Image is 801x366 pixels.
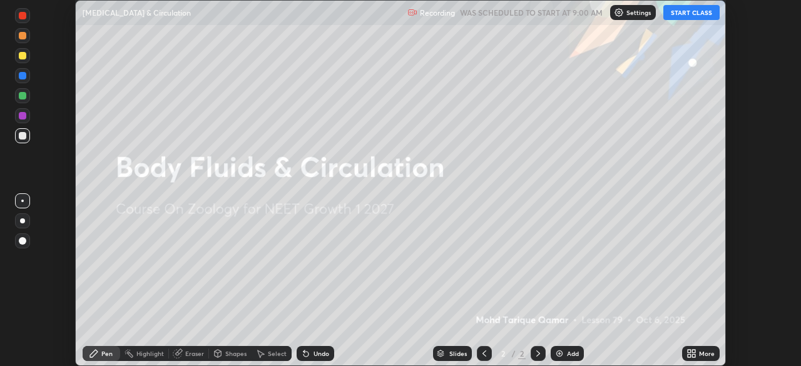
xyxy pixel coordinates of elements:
div: 2 [497,350,509,357]
p: [MEDICAL_DATA] & Circulation [83,8,191,18]
h5: WAS SCHEDULED TO START AT 9:00 AM [460,7,603,18]
img: recording.375f2c34.svg [407,8,417,18]
p: Settings [626,9,651,16]
div: Pen [101,350,113,357]
div: Undo [314,350,329,357]
div: Eraser [185,350,204,357]
div: More [699,350,715,357]
img: add-slide-button [554,348,564,358]
div: Slides [449,350,467,357]
div: 2 [518,348,526,359]
div: Add [567,350,579,357]
div: / [512,350,516,357]
div: Highlight [136,350,164,357]
p: Recording [420,8,455,18]
div: Shapes [225,350,247,357]
div: Select [268,350,287,357]
img: class-settings-icons [614,8,624,18]
button: START CLASS [663,5,720,20]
